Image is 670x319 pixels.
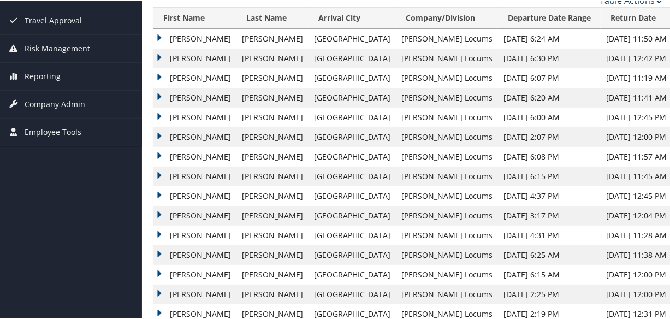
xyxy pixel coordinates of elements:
td: [GEOGRAPHIC_DATA] [309,48,396,67]
th: Company/Division [396,7,498,28]
td: [PERSON_NAME] [236,146,309,166]
td: [PERSON_NAME] [236,126,309,146]
td: [PERSON_NAME] [153,146,236,166]
th: Last Name: activate to sort column ascending [236,7,309,28]
td: [PERSON_NAME] [153,126,236,146]
td: [PERSON_NAME] Locums [396,166,498,185]
span: Employee Tools [25,117,81,145]
td: [DATE] 4:37 PM [498,185,601,205]
td: [PERSON_NAME] [153,107,236,126]
td: [PERSON_NAME] [236,264,309,283]
td: [PERSON_NAME] Locums [396,205,498,225]
td: [PERSON_NAME] [236,107,309,126]
td: [PERSON_NAME] Locums [396,146,498,166]
th: Arrival City: activate to sort column ascending [309,7,396,28]
td: [GEOGRAPHIC_DATA] [309,185,396,205]
td: [PERSON_NAME] Locums [396,225,498,244]
td: [PERSON_NAME] Locums [396,185,498,205]
td: [GEOGRAPHIC_DATA] [309,146,396,166]
td: [GEOGRAPHIC_DATA] [309,283,396,303]
td: [DATE] 6:15 PM [498,166,601,185]
span: Risk Management [25,34,90,61]
td: [PERSON_NAME] [153,67,236,87]
td: [GEOGRAPHIC_DATA] [309,244,396,264]
td: [DATE] 6:15 AM [498,264,601,283]
td: [PERSON_NAME] Locums [396,67,498,87]
td: [PERSON_NAME] [236,244,309,264]
td: [PERSON_NAME] [236,225,309,244]
td: [PERSON_NAME] [236,28,309,48]
td: [GEOGRAPHIC_DATA] [309,264,396,283]
td: [DATE] 6:07 PM [498,67,601,87]
th: Departure Date Range: activate to sort column ascending [498,7,601,28]
td: [DATE] 6:20 AM [498,87,601,107]
td: [PERSON_NAME] [236,185,309,205]
span: Company Admin [25,90,85,117]
td: [DATE] 2:25 PM [498,283,601,303]
td: [PERSON_NAME] [236,87,309,107]
td: [DATE] 6:00 AM [498,107,601,126]
td: [PERSON_NAME] [236,205,309,225]
td: [PERSON_NAME] [153,48,236,67]
td: [PERSON_NAME] [236,67,309,87]
td: [GEOGRAPHIC_DATA] [309,205,396,225]
td: [PERSON_NAME] [153,87,236,107]
span: Travel Approval [25,6,82,33]
td: [PERSON_NAME] [236,283,309,303]
th: First Name: activate to sort column ascending [153,7,236,28]
td: [PERSON_NAME] [153,225,236,244]
td: [PERSON_NAME] [236,166,309,185]
td: [DATE] 4:31 PM [498,225,601,244]
td: [PERSON_NAME] [153,166,236,185]
td: [DATE] 6:08 PM [498,146,601,166]
td: [PERSON_NAME] Locums [396,283,498,303]
td: [PERSON_NAME] Locums [396,244,498,264]
td: [PERSON_NAME] [153,244,236,264]
td: [PERSON_NAME] [153,205,236,225]
td: [PERSON_NAME] [153,264,236,283]
td: [PERSON_NAME] Locums [396,87,498,107]
td: [PERSON_NAME] Locums [396,126,498,146]
td: [PERSON_NAME] [153,28,236,48]
td: [PERSON_NAME] Locums [396,264,498,283]
td: [GEOGRAPHIC_DATA] [309,28,396,48]
span: Reporting [25,62,61,89]
td: [PERSON_NAME] Locums [396,107,498,126]
td: [PERSON_NAME] Locums [396,48,498,67]
td: [GEOGRAPHIC_DATA] [309,126,396,146]
td: [GEOGRAPHIC_DATA] [309,166,396,185]
td: [PERSON_NAME] Locums [396,28,498,48]
td: [PERSON_NAME] [153,283,236,303]
td: [GEOGRAPHIC_DATA] [309,67,396,87]
td: [DATE] 3:17 PM [498,205,601,225]
td: [DATE] 6:24 AM [498,28,601,48]
td: [DATE] 2:07 PM [498,126,601,146]
td: [DATE] 6:30 PM [498,48,601,67]
td: [GEOGRAPHIC_DATA] [309,225,396,244]
td: [DATE] 6:25 AM [498,244,601,264]
td: [PERSON_NAME] [153,185,236,205]
td: [GEOGRAPHIC_DATA] [309,87,396,107]
td: [PERSON_NAME] [236,48,309,67]
td: [GEOGRAPHIC_DATA] [309,107,396,126]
